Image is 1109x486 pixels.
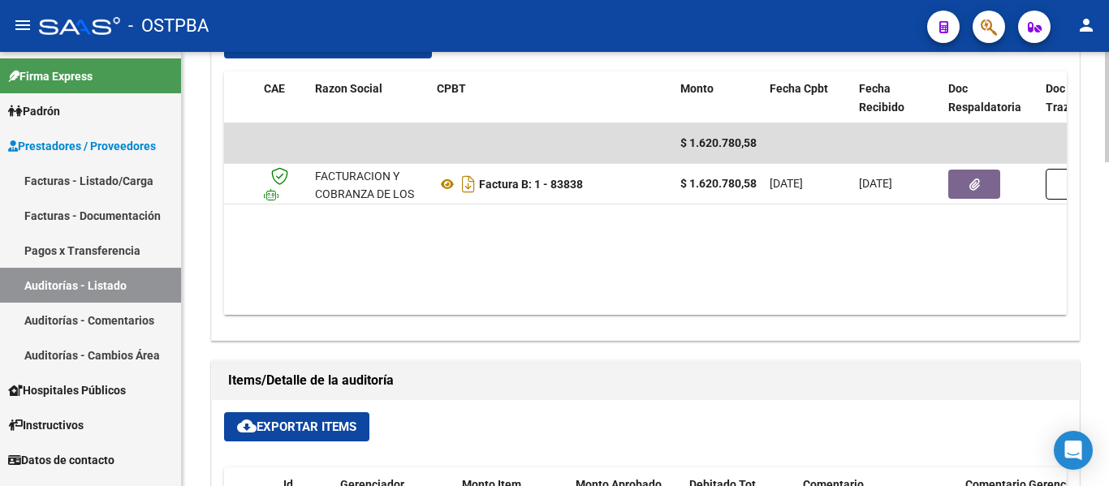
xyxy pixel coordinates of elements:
[309,71,430,125] datatable-header-cell: Razon Social
[8,67,93,85] span: Firma Express
[430,71,674,125] datatable-header-cell: CPBT
[680,82,714,95] span: Monto
[479,178,583,191] strong: Factura B: 1 - 83838
[224,412,369,441] button: Exportar Items
[859,177,892,190] span: [DATE]
[8,416,84,434] span: Instructivos
[763,71,852,125] datatable-header-cell: Fecha Cpbt
[852,71,942,125] datatable-header-cell: Fecha Recibido
[1054,431,1093,470] div: Open Intercom Messenger
[315,82,382,95] span: Razon Social
[8,381,126,399] span: Hospitales Públicos
[315,167,424,241] div: FACTURACION Y COBRANZA DE LOS EFECTORES PUBLICOS S.E.
[859,82,904,114] span: Fecha Recibido
[458,171,479,197] i: Descargar documento
[437,82,466,95] span: CPBT
[13,15,32,35] mat-icon: menu
[8,451,114,469] span: Datos de contacto
[8,102,60,120] span: Padrón
[228,368,1063,394] h1: Items/Detalle de la auditoría
[770,177,803,190] span: [DATE]
[770,82,828,95] span: Fecha Cpbt
[942,71,1039,125] datatable-header-cell: Doc Respaldatoria
[680,177,757,190] strong: $ 1.620.780,58
[8,137,156,155] span: Prestadores / Proveedores
[1077,15,1096,35] mat-icon: person
[128,8,209,44] span: - OSTPBA
[680,136,757,149] span: $ 1.620.780,58
[674,71,763,125] datatable-header-cell: Monto
[264,82,285,95] span: CAE
[948,82,1021,114] span: Doc Respaldatoria
[257,71,309,125] datatable-header-cell: CAE
[237,419,356,434] span: Exportar Items
[237,416,257,436] mat-icon: cloud_download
